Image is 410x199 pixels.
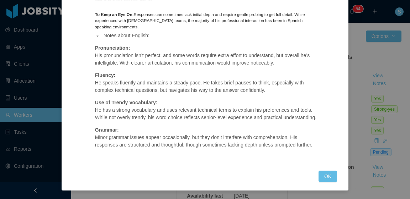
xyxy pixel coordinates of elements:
[95,126,318,149] p: Minor grammar issues appear occasionally, but they don’t interfere with comprehension. His respon...
[95,99,318,121] p: He has a strong vocabulary and uses relevant technical terms to explain his preferences and tools...
[95,45,130,51] strong: Pronunciation:
[95,72,116,78] strong: Fluency:
[95,11,318,30] h5: Responses can sometimes lack initial depth and require gentle probing to get full detail. While e...
[95,12,134,17] strong: To Keep an Eye On:
[95,127,119,133] strong: Grammar:
[319,171,337,182] button: OK
[95,72,318,94] p: He speaks fluently and maintains a steady pace. He takes brief pauses to think, especially with c...
[95,100,158,105] strong: Use of Trendy Vocabulary:
[102,32,318,39] li: Notes about English:
[95,44,318,67] p: His pronunciation isn’t perfect, and some words require extra effort to understand, but overall h...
